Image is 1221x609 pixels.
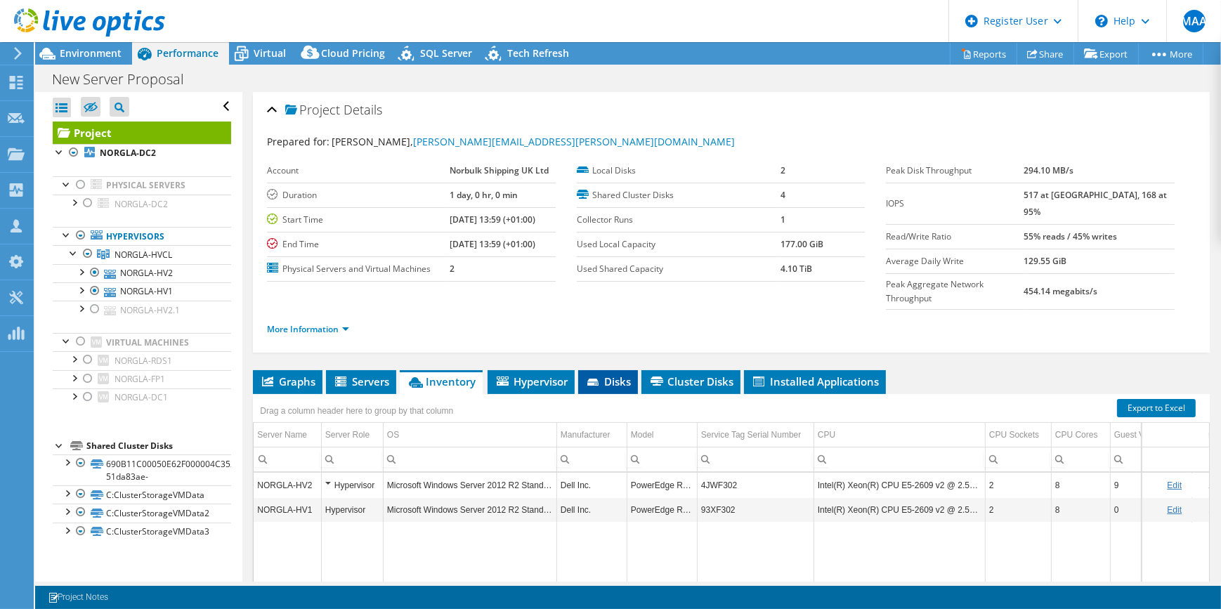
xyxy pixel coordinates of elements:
[332,135,735,148] span: [PERSON_NAME],
[321,46,385,60] span: Cloud Pricing
[60,46,122,60] span: Environment
[985,497,1051,522] td: Column CPU Sockets, Value 2
[321,447,383,471] td: Column Server Role, Filter cell
[333,374,389,388] span: Servers
[627,473,697,497] td: Column Model, Value PowerEdge R620
[115,355,172,367] span: NORGLA-RDS1
[648,374,733,388] span: Cluster Disks
[420,46,472,60] span: SQL Server
[46,72,206,87] h1: New Server Proposal
[53,454,231,485] a: 690B11C00050E62F000004C352FDC545-51da83ae-
[450,214,535,225] b: [DATE] 13:59 (+01:00)
[267,262,450,276] label: Physical Servers and Virtual Machines
[254,423,321,447] td: Server Name Column
[387,426,399,443] div: OS
[53,485,231,504] a: C:ClusterStorageVMData
[1051,423,1110,447] td: CPU Cores Column
[256,401,457,421] div: Drag a column header here to group by that column
[450,263,455,275] b: 2
[53,282,231,301] a: NORGLA-HV1
[86,438,231,454] div: Shared Cluster Disks
[53,333,231,351] a: Virtual Machines
[53,388,231,407] a: NORGLA-DC1
[697,423,814,447] td: Service Tag Serial Number Column
[697,447,814,471] td: Column Service Tag Serial Number, Filter cell
[781,189,786,201] b: 4
[1138,43,1203,65] a: More
[1024,230,1117,242] b: 55% reads / 45% writes
[814,423,985,447] td: CPU Column
[989,426,1039,443] div: CPU Sockets
[383,497,556,522] td: Column OS, Value Microsoft Windows Server 2012 R2 Standard
[781,263,813,275] b: 4.10 TiB
[1024,164,1073,176] b: 294.10 MB/s
[267,164,450,178] label: Account
[53,370,231,388] a: NORGLA-FP1
[577,262,781,276] label: Used Shared Capacity
[1024,285,1097,297] b: 454.14 megabits/s
[53,144,231,162] a: NORGLA-DC2
[886,254,1023,268] label: Average Daily Write
[407,374,476,388] span: Inventory
[157,46,218,60] span: Performance
[450,238,535,250] b: [DATE] 13:59 (+01:00)
[985,423,1051,447] td: CPU Sockets Column
[561,426,610,443] div: Manufacturer
[383,423,556,447] td: OS Column
[115,391,168,403] span: NORGLA-DC1
[115,249,172,261] span: NORGLA-HVCL
[627,447,697,471] td: Column Model, Filter cell
[325,477,379,494] div: Hypervisor
[577,188,781,202] label: Shared Cluster Disks
[585,374,631,388] span: Disks
[556,497,627,522] td: Column Manufacturer, Value Dell Inc.
[53,523,231,541] a: C:ClusterStorageVMData3
[577,213,781,227] label: Collector Runs
[344,101,382,118] span: Details
[814,447,985,471] td: Column CPU, Filter cell
[1183,10,1206,32] span: MAA
[1073,43,1139,65] a: Export
[577,237,781,251] label: Used Local Capacity
[627,423,697,447] td: Model Column
[53,227,231,245] a: Hypervisors
[115,198,168,210] span: NORGLA-DC2
[985,447,1051,471] td: Column CPU Sockets, Filter cell
[1110,423,1191,447] td: Guest VM Count Column
[267,213,450,227] label: Start Time
[556,473,627,497] td: Column Manufacturer, Value Dell Inc.
[495,374,568,388] span: Hypervisor
[1117,399,1196,417] a: Export to Excel
[53,122,231,144] a: Project
[325,426,370,443] div: Server Role
[254,46,286,60] span: Virtual
[267,188,450,202] label: Duration
[631,426,654,443] div: Model
[1051,497,1110,522] td: Column CPU Cores, Value 8
[1055,426,1098,443] div: CPU Cores
[1051,447,1110,471] td: Column CPU Cores, Filter cell
[1017,43,1074,65] a: Share
[1051,473,1110,497] td: Column CPU Cores, Value 8
[53,504,231,522] a: C:ClusterStorageVMData2
[321,497,383,522] td: Column Server Role, Value Hypervisor
[257,426,307,443] div: Server Name
[267,135,329,148] label: Prepared for:
[53,301,231,319] a: NORGLA-HV2.1
[818,426,835,443] div: CPU
[254,447,321,471] td: Column Server Name, Filter cell
[115,373,165,385] span: NORGLA-FP1
[950,43,1017,65] a: Reports
[781,238,824,250] b: 177.00 GiB
[53,264,231,282] a: NORGLA-HV2
[1095,15,1108,27] svg: \n
[985,473,1051,497] td: Column CPU Sockets, Value 2
[781,164,786,176] b: 2
[100,147,156,159] b: NORGLA-DC2
[1167,480,1182,490] a: Edit
[254,497,321,522] td: Column Server Name, Value NORGLA-HV1
[1110,473,1191,497] td: Column Guest VM Count, Value 9
[886,230,1023,244] label: Read/Write Ratio
[325,502,379,518] div: Hypervisor
[697,473,814,497] td: Column Service Tag Serial Number, Value 4JWF302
